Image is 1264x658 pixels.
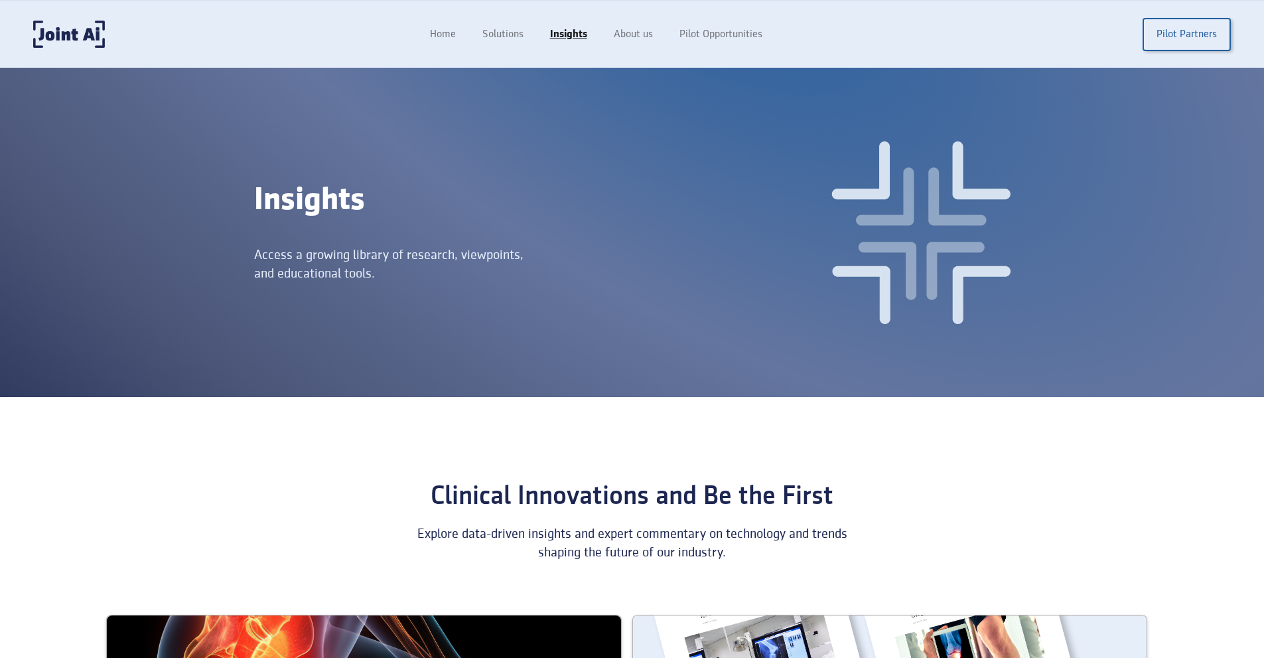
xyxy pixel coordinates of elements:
[600,22,666,47] a: About us
[417,22,469,47] a: Home
[666,22,776,47] a: Pilot Opportunities
[411,525,853,562] div: Explore data-driven insights and expert commentary on technology and trends shaping the future of...
[1143,18,1231,51] a: Pilot Partners
[33,21,105,48] a: home
[254,246,529,283] div: Access a growing library of research, viewpoints, and educational tools.
[469,22,537,47] a: Solutions
[537,22,600,47] a: Insights
[316,482,948,511] div: Clinical Innovations and Be the First
[254,182,648,219] div: Insights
